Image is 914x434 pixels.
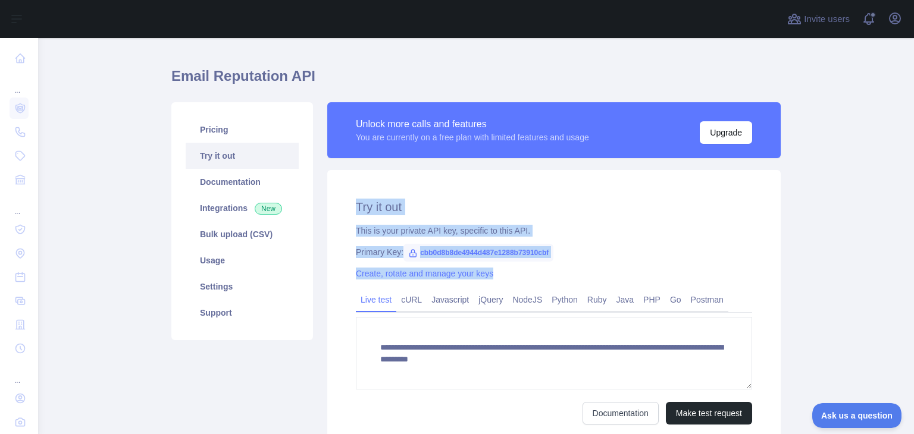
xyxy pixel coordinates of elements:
a: cURL [396,290,427,309]
div: Primary Key: [356,246,752,258]
a: Bulk upload (CSV) [186,221,299,247]
a: Integrations New [186,195,299,221]
span: Invite users [804,12,850,26]
h2: Try it out [356,199,752,215]
div: ... [10,361,29,385]
a: Create, rotate and manage your keys [356,269,493,278]
a: Postman [686,290,728,309]
a: Documentation [583,402,659,424]
a: Support [186,300,299,326]
a: Go [665,290,686,309]
a: jQuery [474,290,508,309]
div: ... [10,193,29,216]
a: Settings [186,273,299,300]
span: cbb0d8b8de4944d487e1288b73910cbf [403,244,553,262]
a: Documentation [186,169,299,195]
button: Make test request [666,402,752,424]
div: Unlock more calls and features [356,117,589,131]
a: Live test [356,290,396,309]
div: You are currently on a free plan with limited features and usage [356,131,589,143]
a: PHP [638,290,665,309]
div: ... [10,71,29,95]
a: Java [612,290,639,309]
h1: Email Reputation API [171,67,781,95]
a: Ruby [583,290,612,309]
iframe: Toggle Customer Support [812,403,902,428]
a: NodeJS [508,290,547,309]
a: Javascript [427,290,474,309]
a: Try it out [186,143,299,169]
a: Python [547,290,583,309]
span: New [255,203,282,215]
button: Upgrade [700,121,752,144]
a: Pricing [186,117,299,143]
button: Invite users [785,10,852,29]
a: Usage [186,247,299,273]
div: This is your private API key, specific to this API. [356,225,752,237]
